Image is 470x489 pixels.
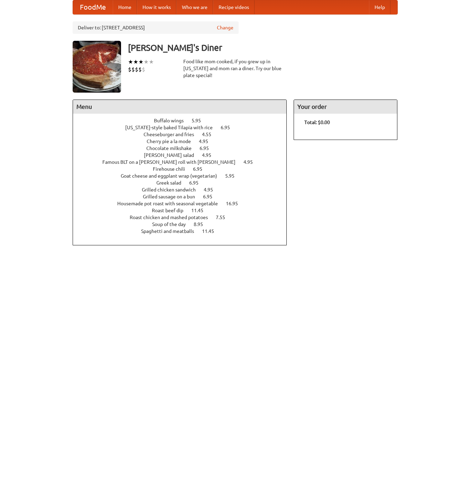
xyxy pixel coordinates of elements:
[121,173,224,179] span: Goat cheese and eggplant wrap (vegetarian)
[202,132,218,137] span: 4.55
[154,118,191,123] span: Buffalo wings
[369,0,390,14] a: Help
[102,159,266,165] a: Famous BLT on a [PERSON_NAME] roll with [PERSON_NAME] 4.95
[146,145,199,151] span: Chocolate milkshake
[153,166,192,172] span: Firehouse chili
[144,58,149,66] li: ★
[113,0,137,14] a: Home
[73,100,287,114] h4: Menu
[141,228,227,234] a: Spaghetti and meatballs 11.45
[203,194,219,199] span: 6.95
[142,187,203,192] span: Grilled chicken sandwich
[194,222,210,227] span: 8.95
[156,180,211,186] a: Greek salad 6.95
[125,125,220,130] span: [US_STATE]-style baked Tilapia with rice
[183,58,287,79] div: Food like mom cooked, if you grew up in [US_STATE] and mom ran a diner. Try our blue plate special!
[131,66,135,73] li: $
[144,132,224,137] a: Cheeseburger and fries 4.55
[193,166,209,172] span: 6.95
[189,180,205,186] span: 6.95
[138,58,144,66] li: ★
[191,208,210,213] span: 11.45
[121,173,247,179] a: Goat cheese and eggplant wrap (vegetarian) 5.95
[152,208,190,213] span: Roast beef dip
[135,66,138,73] li: $
[117,201,225,206] span: Housemade pot roast with seasonal vegetable
[125,125,243,130] a: [US_STATE]-style baked Tilapia with rice 6.95
[216,215,232,220] span: 7.55
[130,215,238,220] a: Roast chicken and mashed potatoes 7.55
[152,222,193,227] span: Soup of the day
[144,132,201,137] span: Cheeseburger and fries
[156,180,188,186] span: Greek salad
[217,24,233,31] a: Change
[143,194,225,199] a: Grilled sausage on a bun 6.95
[117,201,251,206] a: Housemade pot roast with seasonal vegetable 16.95
[153,166,215,172] a: Firehouse chili 6.95
[243,159,260,165] span: 4.95
[128,58,133,66] li: ★
[199,139,215,144] span: 4.95
[142,187,226,192] a: Grilled chicken sandwich 4.95
[130,215,215,220] span: Roast chicken and mashed potatoes
[204,187,220,192] span: 4.95
[73,21,239,34] div: Deliver to: [STREET_ADDRESS]
[143,194,202,199] span: Grilled sausage on a bun
[137,0,176,14] a: How it works
[202,152,218,158] span: 4.95
[192,118,208,123] span: 5.95
[141,228,201,234] span: Spaghetti and meatballs
[147,139,221,144] a: Cherry pie a la mode 4.95
[213,0,255,14] a: Recipe videos
[226,201,245,206] span: 16.95
[147,139,198,144] span: Cherry pie a la mode
[138,66,142,73] li: $
[73,41,121,93] img: angular.jpg
[73,0,113,14] a: FoodMe
[304,120,330,125] b: Total: $0.00
[149,58,154,66] li: ★
[294,100,397,114] h4: Your order
[128,66,131,73] li: $
[144,152,201,158] span: [PERSON_NAME] salad
[176,0,213,14] a: Who we are
[152,222,216,227] a: Soup of the day 8.95
[152,208,216,213] a: Roast beef dip 11.45
[133,58,138,66] li: ★
[202,228,221,234] span: 11.45
[102,159,242,165] span: Famous BLT on a [PERSON_NAME] roll with [PERSON_NAME]
[142,66,145,73] li: $
[128,41,398,55] h3: [PERSON_NAME]'s Diner
[146,145,222,151] a: Chocolate milkshake 6.95
[200,145,216,151] span: 6.95
[154,118,214,123] a: Buffalo wings 5.95
[144,152,224,158] a: [PERSON_NAME] salad 4.95
[225,173,241,179] span: 5.95
[221,125,237,130] span: 6.95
